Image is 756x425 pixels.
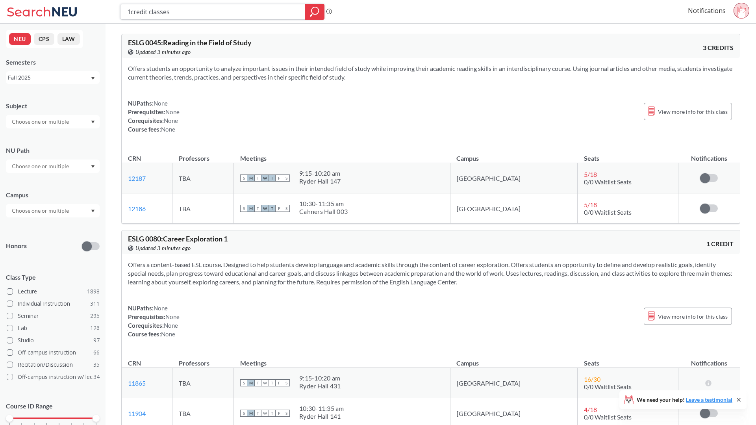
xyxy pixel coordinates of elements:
span: M [247,379,254,386]
span: None [165,313,180,320]
a: 11904 [128,410,146,417]
th: Professors [172,146,234,163]
span: T [254,174,261,182]
a: Notifications [688,6,726,15]
span: F [276,410,283,417]
span: View more info for this class [658,107,728,117]
span: M [247,174,254,182]
span: 34 [93,373,100,381]
span: 97 [93,336,100,345]
span: 1898 [87,287,100,296]
span: Updated 3 minutes ago [135,48,191,56]
span: 3 CREDITS [703,43,734,52]
span: 16 / 30 [584,375,600,383]
span: View more info for this class [658,312,728,321]
th: Campus [450,146,578,163]
label: Studio [7,335,100,345]
div: Fall 2025Dropdown arrow [6,71,100,84]
div: Dropdown arrow [6,204,100,217]
p: Course ID Range [6,402,100,411]
span: S [240,410,247,417]
span: ESLG 0045 : Reading in the Field of Study [128,38,252,47]
span: 295 [90,312,100,320]
div: NU Path [6,146,100,155]
td: [GEOGRAPHIC_DATA] [450,193,578,224]
span: M [247,410,254,417]
p: Honors [6,241,27,251]
span: None [154,100,168,107]
span: None [164,117,178,124]
svg: magnifying glass [310,6,319,17]
div: Ryder Hall 431 [299,382,341,390]
span: F [276,205,283,212]
span: T [269,410,276,417]
div: magnifying glass [305,4,324,20]
svg: Dropdown arrow [91,165,95,168]
th: Professors [172,351,234,368]
span: S [240,205,247,212]
th: Notifications [678,351,740,368]
td: [GEOGRAPHIC_DATA] [450,368,578,398]
span: T [269,205,276,212]
input: Choose one or multiple [8,161,74,171]
th: Seats [578,351,678,368]
label: Recitation/Discussion [7,360,100,370]
label: Off-campus instruction w/ lec [7,372,100,382]
span: 0/0 Waitlist Seats [584,178,632,186]
td: [GEOGRAPHIC_DATA] [450,163,578,193]
a: 11865 [128,379,146,387]
span: 35 [93,360,100,369]
span: M [247,205,254,212]
span: 0/0 Waitlist Seats [584,413,632,421]
th: Meetings [234,146,450,163]
svg: Dropdown arrow [91,121,95,124]
span: None [154,304,168,312]
span: 66 [93,348,100,357]
span: S [240,379,247,386]
div: 9:15 - 10:20 am [299,374,341,382]
label: Seminar [7,311,100,321]
label: Individual Instruction [7,299,100,309]
td: TBA [172,193,234,224]
label: Lecture [7,286,100,297]
span: None [161,330,175,338]
span: 0/0 Waitlist Seats [584,208,632,216]
a: 12186 [128,205,146,212]
span: W [261,410,269,417]
span: S [283,174,290,182]
span: T [254,205,261,212]
label: Lab [7,323,100,333]
span: None [165,108,180,115]
span: W [261,174,269,182]
input: Choose one or multiple [8,117,74,126]
input: Class, professor, course number, "phrase" [126,5,299,19]
div: Subject [6,102,100,110]
svg: Dropdown arrow [91,77,95,80]
th: Meetings [234,351,450,368]
th: Seats [578,146,678,163]
div: NUPaths: Prerequisites: Corequisites: Course fees: [128,304,180,338]
span: ESLG 0080 : Career Exploration 1 [128,234,228,243]
button: LAW [57,33,80,45]
span: None [164,322,178,329]
span: 1 CREDIT [706,239,734,248]
input: Choose one or multiple [8,206,74,215]
div: 9:15 - 10:20 am [299,169,341,177]
div: Fall 2025 [8,73,90,82]
span: T [269,379,276,386]
span: 4 / 18 [584,406,597,413]
span: S [283,379,290,386]
label: Off-campus instruction [7,347,100,358]
div: 10:30 - 11:35 am [299,405,344,412]
span: T [254,410,261,417]
span: 0/0 Waitlist Seats [584,383,632,390]
span: Updated 3 minutes ago [135,244,191,252]
span: S [283,410,290,417]
div: Ryder Hall 141 [299,412,344,420]
a: 12187 [128,174,146,182]
span: 5 / 18 [584,201,597,208]
div: Campus [6,191,100,199]
span: None [161,126,175,133]
span: T [269,174,276,182]
div: NUPaths: Prerequisites: Corequisites: Course fees: [128,99,180,134]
